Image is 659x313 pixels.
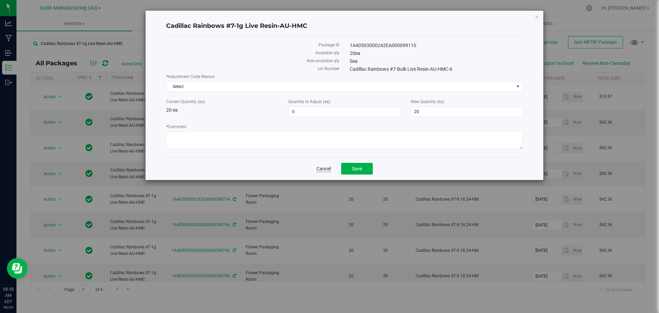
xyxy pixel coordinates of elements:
[288,99,400,105] label: Quantity to Adjust (ea)
[411,107,522,116] input: 20
[166,66,339,72] label: Lot Number
[411,99,523,105] label: New Quantity (ea)
[289,107,400,116] input: 0
[166,58,339,64] label: Non-available qty
[355,51,360,56] span: ea
[352,166,362,171] span: Save
[341,163,373,175] button: Save
[166,42,339,48] label: Package ID
[166,22,523,31] h4: Cadillac Rainbows #7-1g Live Resin-AU-HMC
[345,42,528,49] div: 1A40503000242EA000099110
[166,99,278,105] label: Current Quantity (ea)
[7,258,27,279] iframe: Resource center
[166,107,178,113] span: 20 ea
[514,82,522,91] span: select
[345,66,528,73] div: Cadillac Rainbows #7-Bulk Live Resin-AU-HMC-6
[350,51,360,56] span: 20
[352,58,358,64] span: ea
[166,82,514,91] span: Select
[166,50,339,56] label: Available qty
[166,74,523,80] label: Adjustment Code Reason
[166,124,523,130] label: Comment
[350,58,358,64] span: 0
[316,165,331,172] a: Cancel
